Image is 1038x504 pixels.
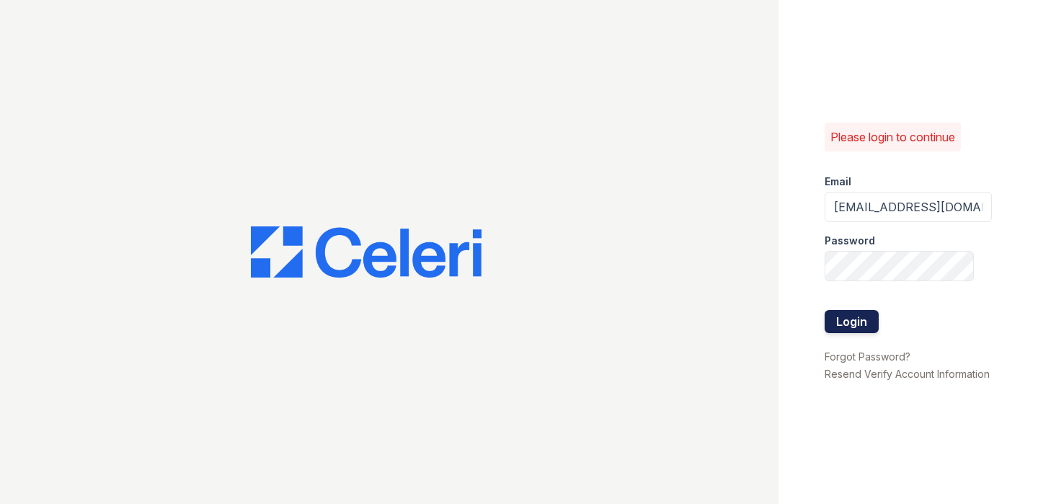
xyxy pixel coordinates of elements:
label: Password [825,234,875,248]
img: CE_Logo_Blue-a8612792a0a2168367f1c8372b55b34899dd931a85d93a1a3d3e32e68fde9ad4.png [251,226,482,278]
a: Forgot Password? [825,350,910,363]
label: Email [825,174,851,189]
p: Please login to continue [830,128,955,146]
button: Login [825,310,879,333]
a: Resend Verify Account Information [825,368,990,380]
